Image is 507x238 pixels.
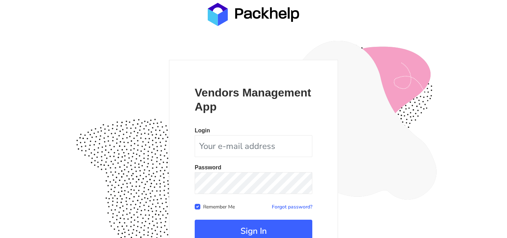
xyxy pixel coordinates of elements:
input: Your e-mail address [195,135,312,157]
p: Vendors Management App [195,86,312,114]
a: Forgot password? [272,203,312,210]
p: Login [195,128,312,133]
label: Remember Me [203,202,235,210]
p: Password [195,165,312,170]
